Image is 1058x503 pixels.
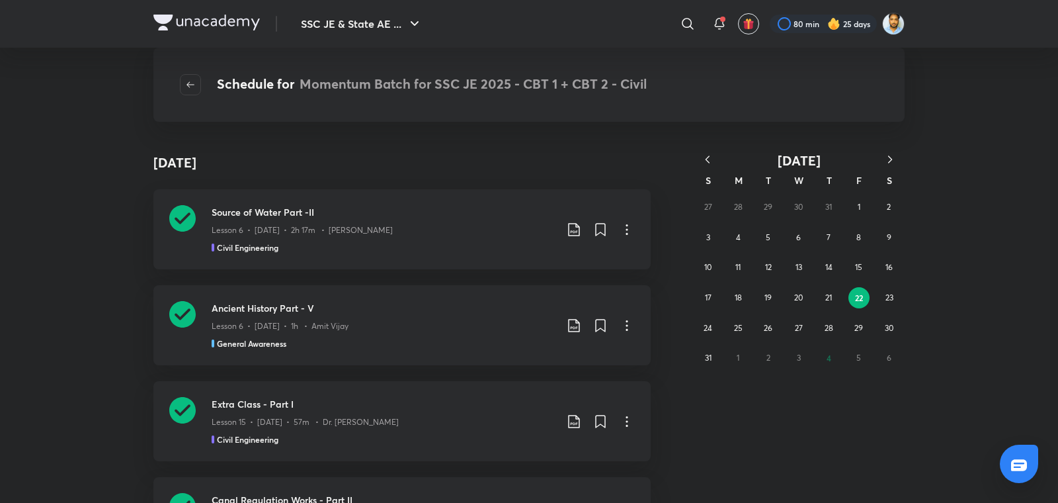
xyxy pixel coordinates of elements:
[736,232,741,242] abbr: August 4, 2025
[153,15,260,30] img: Company Logo
[825,262,833,272] abbr: August 14, 2025
[738,13,759,34] button: avatar
[794,293,803,302] abbr: August 20, 2025
[706,174,711,187] abbr: Sunday
[848,318,870,339] button: August 29, 2025
[758,257,779,278] button: August 12, 2025
[212,301,555,315] h3: Ancient History Part - V
[758,318,779,339] button: August 26, 2025
[882,13,905,35] img: Kunal Pradeep
[217,434,278,445] h5: Civil Engineering
[153,153,196,173] h4: [DATE]
[727,287,749,308] button: August 18, 2025
[217,74,647,95] h4: Schedule for
[727,227,749,248] button: August 4, 2025
[704,262,712,272] abbr: August 10, 2025
[727,257,749,278] button: August 11, 2025
[878,318,899,339] button: August 30, 2025
[698,318,719,339] button: August 24, 2025
[818,318,839,339] button: August 28, 2025
[734,323,743,333] abbr: August 25, 2025
[855,262,862,272] abbr: August 15, 2025
[887,202,891,212] abbr: August 2, 2025
[887,174,892,187] abbr: Saturday
[722,152,875,169] button: [DATE]
[788,227,809,248] button: August 6, 2025
[825,323,833,333] abbr: August 28, 2025
[212,320,348,332] p: Lesson 6 • [DATE] • 1h • Amit Vijay
[856,232,861,242] abbr: August 8, 2025
[788,257,809,278] button: August 13, 2025
[794,174,803,187] abbr: Wednesday
[212,205,555,219] h3: Source of Water Part -II
[764,293,772,302] abbr: August 19, 2025
[764,323,772,333] abbr: August 26, 2025
[698,257,719,278] button: August 10, 2025
[217,338,286,349] h5: General Awareness
[765,262,772,272] abbr: August 12, 2025
[818,227,839,248] button: August 7, 2025
[706,232,710,242] abbr: August 3, 2025
[212,416,399,428] p: Lesson 15 • [DATE] • 57m • Dr. [PERSON_NAME]
[698,287,719,308] button: August 17, 2025
[698,347,719,369] button: August 31, 2025
[796,232,801,242] abbr: August 6, 2025
[848,227,870,248] button: August 8, 2025
[885,323,893,333] abbr: August 30, 2025
[878,227,899,248] button: August 9, 2025
[698,227,719,248] button: August 3, 2025
[153,381,651,461] a: Extra Class - Part ILesson 15 • [DATE] • 57m • Dr. [PERSON_NAME]Civil Engineering
[855,293,863,303] abbr: August 22, 2025
[848,257,870,278] button: August 15, 2025
[848,287,870,308] button: August 22, 2025
[758,287,779,308] button: August 19, 2025
[300,75,647,93] span: Momentum Batch for SSC JE 2025 - CBT 1 + CBT 2 - Civil
[212,397,555,411] h3: Extra Class - Part I
[848,197,870,218] button: August 1, 2025
[825,293,832,302] abbr: August 21, 2025
[856,174,862,187] abbr: Friday
[795,262,802,272] abbr: August 13, 2025
[878,257,899,278] button: August 16, 2025
[735,293,742,302] abbr: August 18, 2025
[705,353,712,363] abbr: August 31, 2025
[704,323,712,333] abbr: August 24, 2025
[858,202,860,212] abbr: August 1, 2025
[778,152,821,169] span: [DATE]
[879,287,900,308] button: August 23, 2025
[885,293,893,302] abbr: August 23, 2025
[153,15,260,34] a: Company Logo
[878,197,899,218] button: August 2, 2025
[827,174,832,187] abbr: Thursday
[766,232,770,242] abbr: August 5, 2025
[293,11,430,37] button: SSC JE & State AE ...
[735,262,741,272] abbr: August 11, 2025
[735,174,743,187] abbr: Monday
[854,323,863,333] abbr: August 29, 2025
[727,318,749,339] button: August 25, 2025
[818,257,839,278] button: August 14, 2025
[153,285,651,365] a: Ancient History Part - VLesson 6 • [DATE] • 1h • Amit VijayGeneral Awareness
[827,17,840,30] img: streak
[827,232,831,242] abbr: August 7, 2025
[887,232,891,242] abbr: August 9, 2025
[743,18,754,30] img: avatar
[212,224,393,236] p: Lesson 6 • [DATE] • 2h 17m • [PERSON_NAME]
[788,287,809,308] button: August 20, 2025
[885,262,893,272] abbr: August 16, 2025
[795,323,803,333] abbr: August 27, 2025
[153,189,651,269] a: Source of Water Part -IILesson 6 • [DATE] • 2h 17m • [PERSON_NAME]Civil Engineering
[705,293,712,302] abbr: August 17, 2025
[758,227,779,248] button: August 5, 2025
[818,287,839,308] button: August 21, 2025
[766,174,771,187] abbr: Tuesday
[788,318,809,339] button: August 27, 2025
[217,242,278,253] h5: Civil Engineering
